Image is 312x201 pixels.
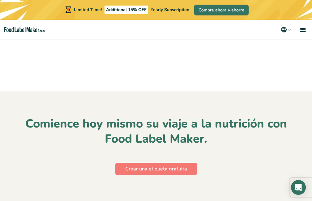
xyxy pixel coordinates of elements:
h3: Comience hoy mismo su viaje a la nutrición con Food Label Maker. [22,116,290,147]
span: Yearly Subscription [151,7,189,13]
span: Additional 15% OFF [105,6,148,14]
a: menu [292,20,312,40]
div: Open Intercom Messenger [291,180,306,195]
a: Crear una etiqueta gratuita [115,163,197,175]
span: Limited Time! [74,7,102,13]
a: Compre ahora y ahorre [194,5,249,15]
